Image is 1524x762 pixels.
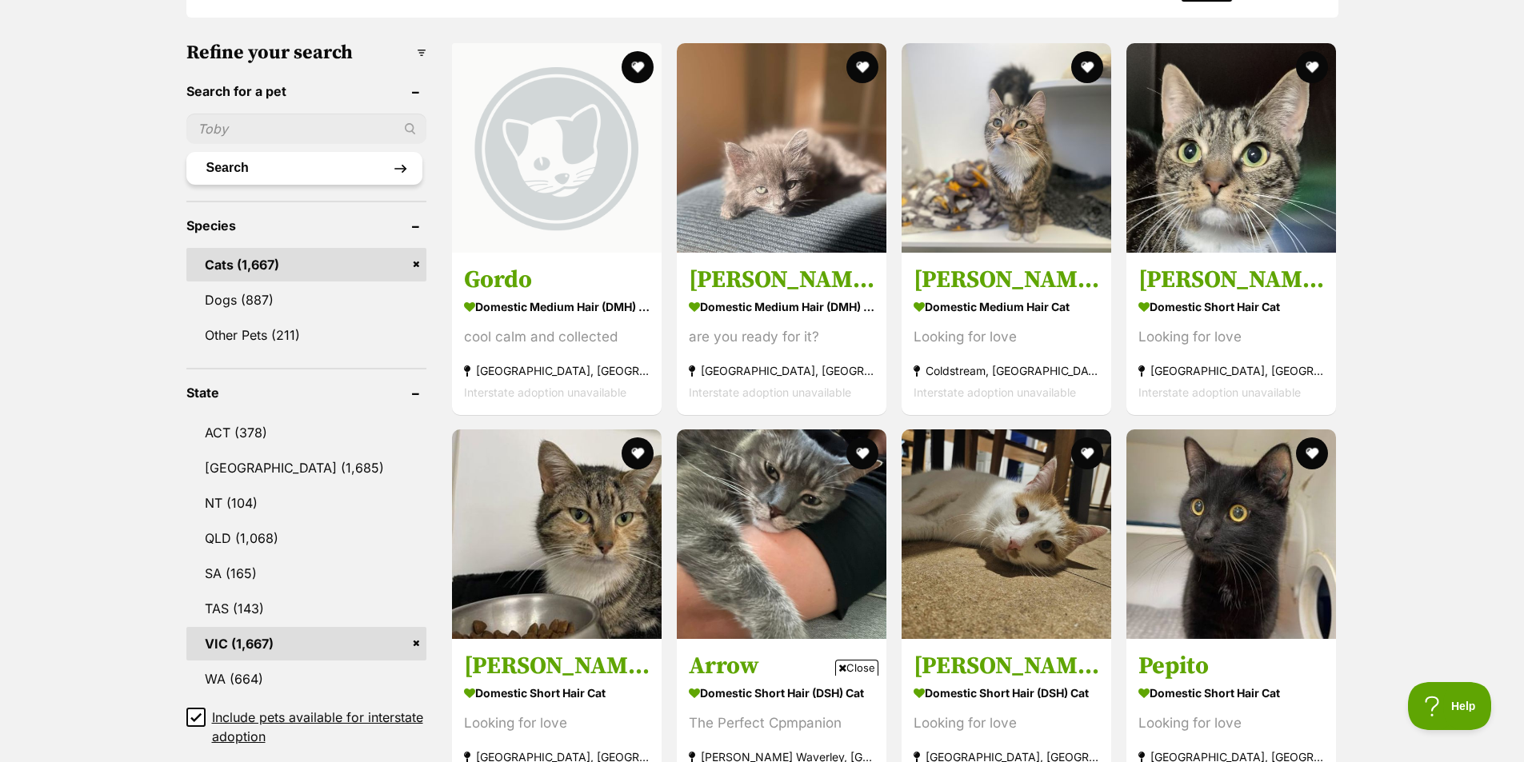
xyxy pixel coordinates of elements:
a: ACT (378) [186,416,426,449]
iframe: Advertisement [471,682,1054,754]
h3: Arrow [689,651,874,681]
div: Looking for love [1138,712,1324,734]
a: [PERSON_NAME] Domestic Medium Hair (DMH) Cat are you ready for it? [GEOGRAPHIC_DATA], [GEOGRAPHIC... [677,252,886,414]
a: Other Pets (211) [186,318,426,352]
input: Toby [186,114,426,144]
header: State [186,385,426,400]
button: favourite [1071,51,1103,83]
a: WA (664) [186,662,426,696]
img: Quinn - Domestic Short Hair Cat [452,429,662,639]
button: Search [186,152,422,184]
button: favourite [622,51,654,83]
strong: Domestic Short Hair Cat [464,681,650,704]
img: Matt - Domestic Medium Hair (DMH) Cat [677,43,886,253]
strong: Domestic Short Hair Cat [1138,294,1324,317]
h3: Gordo [464,264,650,294]
strong: Domestic Short Hair Cat [1138,681,1324,704]
a: QLD (1,068) [186,521,426,555]
a: TAS (143) [186,592,426,625]
span: Interstate adoption unavailable [689,385,851,398]
h3: [PERSON_NAME] [914,651,1099,681]
div: Looking for love [914,325,1099,347]
img: Karren - Domestic Short Hair Cat [1126,43,1336,253]
a: VIC (1,667) [186,627,426,660]
strong: Domestic Medium Hair (DMH) Cat [464,294,650,317]
img: Arrow - Domestic Short Hair (DSH) Cat [677,429,886,639]
div: cool calm and collected [464,325,650,347]
h3: [PERSON_NAME] [1138,264,1324,294]
a: Gordo Domestic Medium Hair (DMH) Cat cool calm and collected [GEOGRAPHIC_DATA], [GEOGRAPHIC_DATA]... [452,252,662,414]
img: Asher - Domestic Medium Hair Cat [902,43,1111,253]
button: favourite [846,437,878,469]
span: Interstate adoption unavailable [914,385,1076,398]
strong: [GEOGRAPHIC_DATA], [GEOGRAPHIC_DATA] [689,359,874,381]
span: Close [835,660,878,676]
h3: Refine your search [186,42,426,64]
button: favourite [1297,437,1329,469]
a: NT (104) [186,486,426,520]
div: are you ready for it? [689,325,874,347]
a: [PERSON_NAME] Domestic Short Hair Cat Looking for love [GEOGRAPHIC_DATA], [GEOGRAPHIC_DATA] Inter... [1126,252,1336,414]
a: Include pets available for interstate adoption [186,708,426,746]
div: Looking for love [1138,325,1324,347]
header: Search for a pet [186,84,426,98]
span: Interstate adoption unavailable [464,385,626,398]
iframe: Help Scout Beacon - Open [1408,682,1492,730]
a: [GEOGRAPHIC_DATA] (1,685) [186,451,426,485]
h3: [PERSON_NAME] [914,264,1099,294]
strong: Domestic Medium Hair Cat [914,294,1099,317]
a: [PERSON_NAME] Domestic Medium Hair Cat Looking for love Coldstream, [GEOGRAPHIC_DATA] Interstate ... [902,252,1111,414]
button: favourite [1297,51,1329,83]
a: SA (165) [186,557,426,590]
div: Looking for love [464,712,650,734]
a: Dogs (887) [186,283,426,317]
header: Species [186,218,426,233]
strong: [GEOGRAPHIC_DATA], [GEOGRAPHIC_DATA] [1138,359,1324,381]
strong: Domestic Medium Hair (DMH) Cat [689,294,874,317]
img: Leroy - Domestic Short Hair (DSH) Cat [902,429,1111,639]
span: Include pets available for interstate adoption [212,708,426,746]
strong: [GEOGRAPHIC_DATA], [GEOGRAPHIC_DATA] [464,359,650,381]
span: Interstate adoption unavailable [1138,385,1301,398]
button: favourite [1071,437,1103,469]
button: favourite [846,51,878,83]
h3: Pepito [1138,651,1324,681]
h3: [PERSON_NAME] [464,651,650,681]
a: Cats (1,667) [186,248,426,281]
strong: Coldstream, [GEOGRAPHIC_DATA] [914,359,1099,381]
h3: [PERSON_NAME] [689,264,874,294]
button: favourite [622,437,654,469]
img: Pepito - Domestic Short Hair Cat [1126,429,1336,639]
